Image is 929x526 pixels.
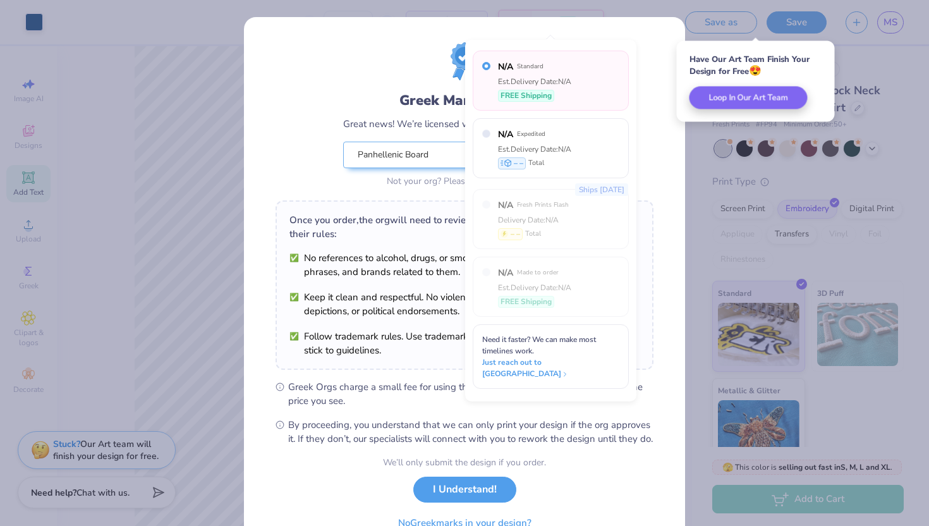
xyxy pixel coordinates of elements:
[528,158,544,169] span: Total
[289,213,640,241] div: Once you order, the org will need to review and approve your design. These are their rules:
[517,62,543,71] span: Standard
[289,251,640,279] li: No references to alcohol, drugs, or smoking. This includes related images, phrases, and brands re...
[343,174,586,188] div: Not your org? Please pick the right one.
[514,157,523,169] span: – –
[451,42,478,80] img: license-marks-badge.png
[517,200,569,209] span: Fresh Prints Flash
[498,144,571,155] div: Est. Delivery Date: N/A
[501,296,552,307] span: FREE Shipping
[689,87,808,109] button: Loop In Our Art Team
[383,456,546,469] div: We’ll only submit the design if you order.
[343,90,586,111] div: Greek Marks Found
[498,266,513,279] span: N/A
[517,130,545,138] span: Expedited
[498,60,513,73] span: N/A
[498,282,571,293] div: Est. Delivery Date: N/A
[517,268,559,277] span: Made to order
[289,329,640,357] li: Follow trademark rules. Use trademarks as they are, add required symbols and stick to guidelines.
[289,290,640,318] li: Keep it clean and respectful. No violence, profanity, sexual content, offensive depictions, or po...
[343,115,586,132] div: Great news! We’re licensed with over 140 Greek Orgs.
[288,380,653,408] span: Greek Orgs charge a small fee for using their marks. That’s already factored into the price you see.
[498,128,513,141] span: N/A
[482,334,596,356] span: Need it faster? We can make most timelines work.
[511,228,520,240] span: – –
[498,214,569,226] div: Delivery Date: N/A
[689,54,822,77] div: Have Our Art Team Finish Your Design for Free
[749,64,762,78] span: 😍
[482,357,619,379] span: Just reach out to [GEOGRAPHIC_DATA]
[498,199,513,212] span: N/A
[288,418,653,446] span: By proceeding, you understand that we can only print your design if the org approves it. If they ...
[525,229,541,240] span: Total
[501,90,552,101] span: FREE Shipping
[413,477,516,503] button: I Understand!
[498,76,571,87] div: Est. Delivery Date: N/A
